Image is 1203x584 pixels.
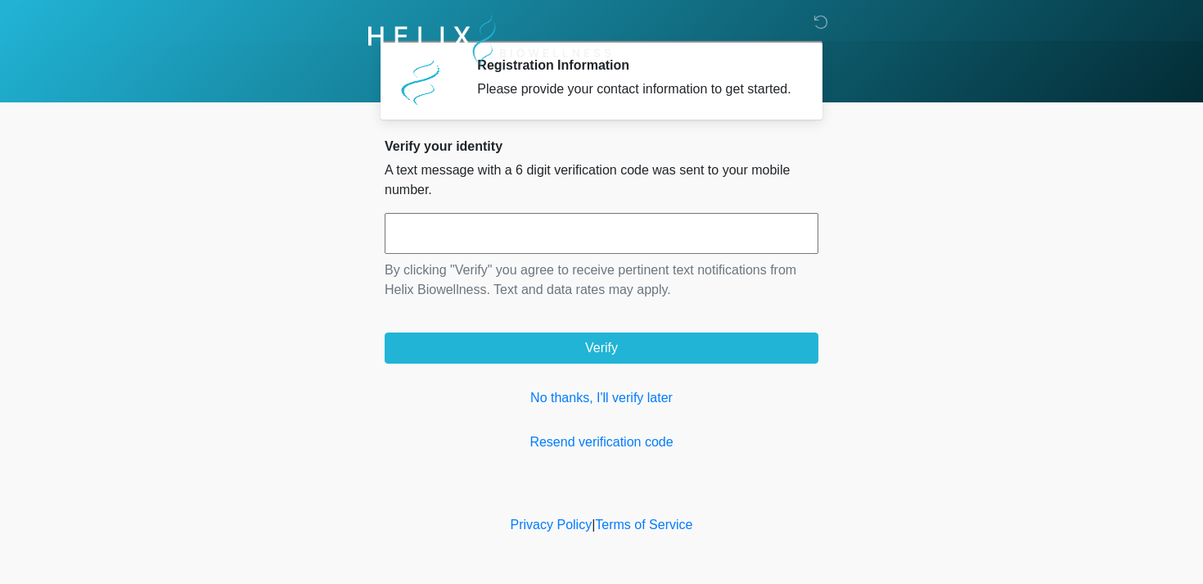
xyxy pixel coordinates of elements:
div: Please provide your contact information to get started. [477,79,794,99]
a: | [592,518,595,532]
a: Terms of Service [595,518,692,532]
button: Verify [385,333,818,364]
p: By clicking "Verify" you agree to receive pertinent text notifications from Helix Biowellness. Te... [385,260,818,300]
img: Helix Biowellness Logo [368,12,611,70]
a: Privacy Policy [511,518,592,532]
p: A text message with a 6 digit verification code was sent to your mobile number. [385,161,818,200]
h2: Verify your identity [385,138,818,154]
a: No thanks, I'll verify later [385,388,818,408]
a: Resend verification code [385,432,818,452]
